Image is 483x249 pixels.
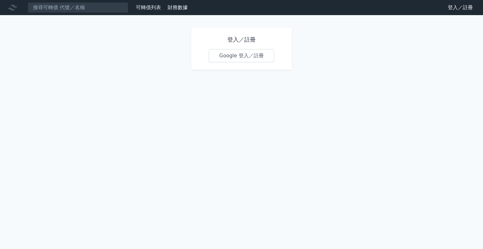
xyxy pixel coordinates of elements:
input: 搜尋可轉債 代號／名稱 [28,2,128,13]
a: 登入／註冊 [443,3,478,13]
h1: 登入／註冊 [209,35,274,44]
a: Google 登入／註冊 [209,49,274,62]
a: 可轉債列表 [136,4,161,10]
a: 財務數據 [168,4,188,10]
